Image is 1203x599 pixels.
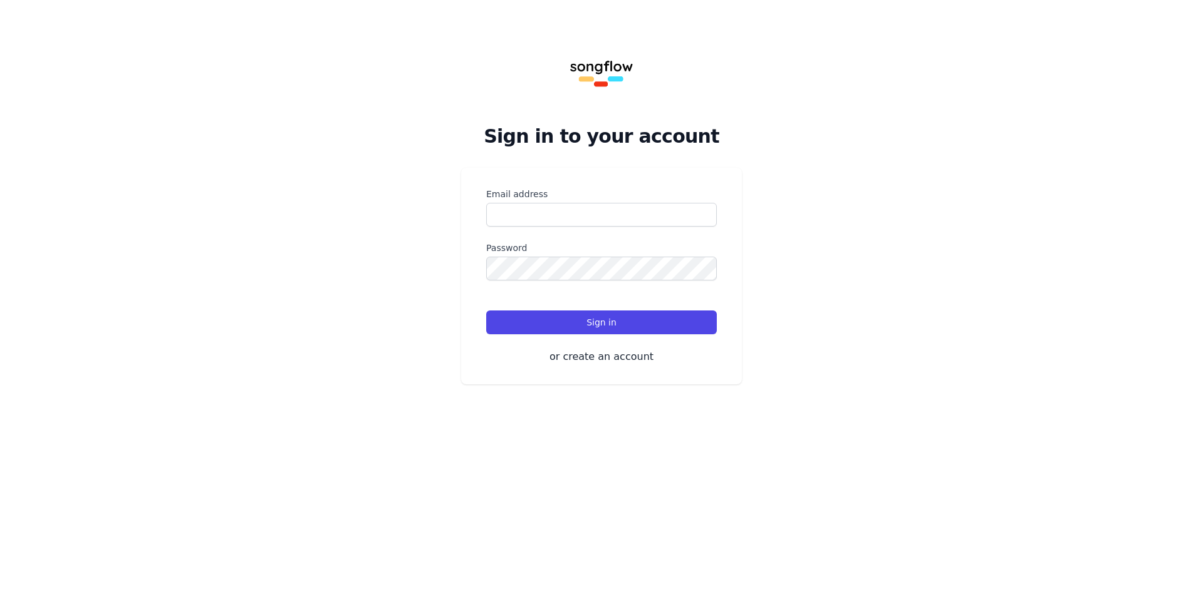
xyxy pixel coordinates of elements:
[486,242,717,254] label: Password
[461,125,742,148] h2: Sign in to your account
[561,30,642,110] img: Songflow
[486,310,717,334] button: Sign in
[486,349,717,364] button: or create an account
[486,188,717,200] label: Email address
